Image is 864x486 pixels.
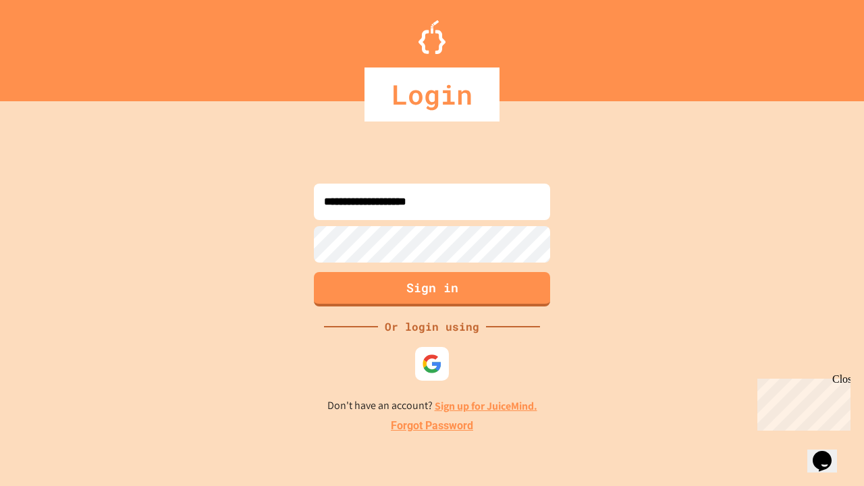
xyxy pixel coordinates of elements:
a: Sign up for JuiceMind. [435,399,537,413]
iframe: chat widget [752,373,850,431]
iframe: chat widget [807,432,850,473]
a: Forgot Password [391,418,473,434]
button: Sign in [314,272,550,306]
img: Logo.svg [418,20,446,54]
div: Or login using [378,319,486,335]
p: Don't have an account? [327,398,537,414]
div: Login [364,67,500,122]
div: Chat with us now!Close [5,5,93,86]
img: google-icon.svg [422,354,442,374]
